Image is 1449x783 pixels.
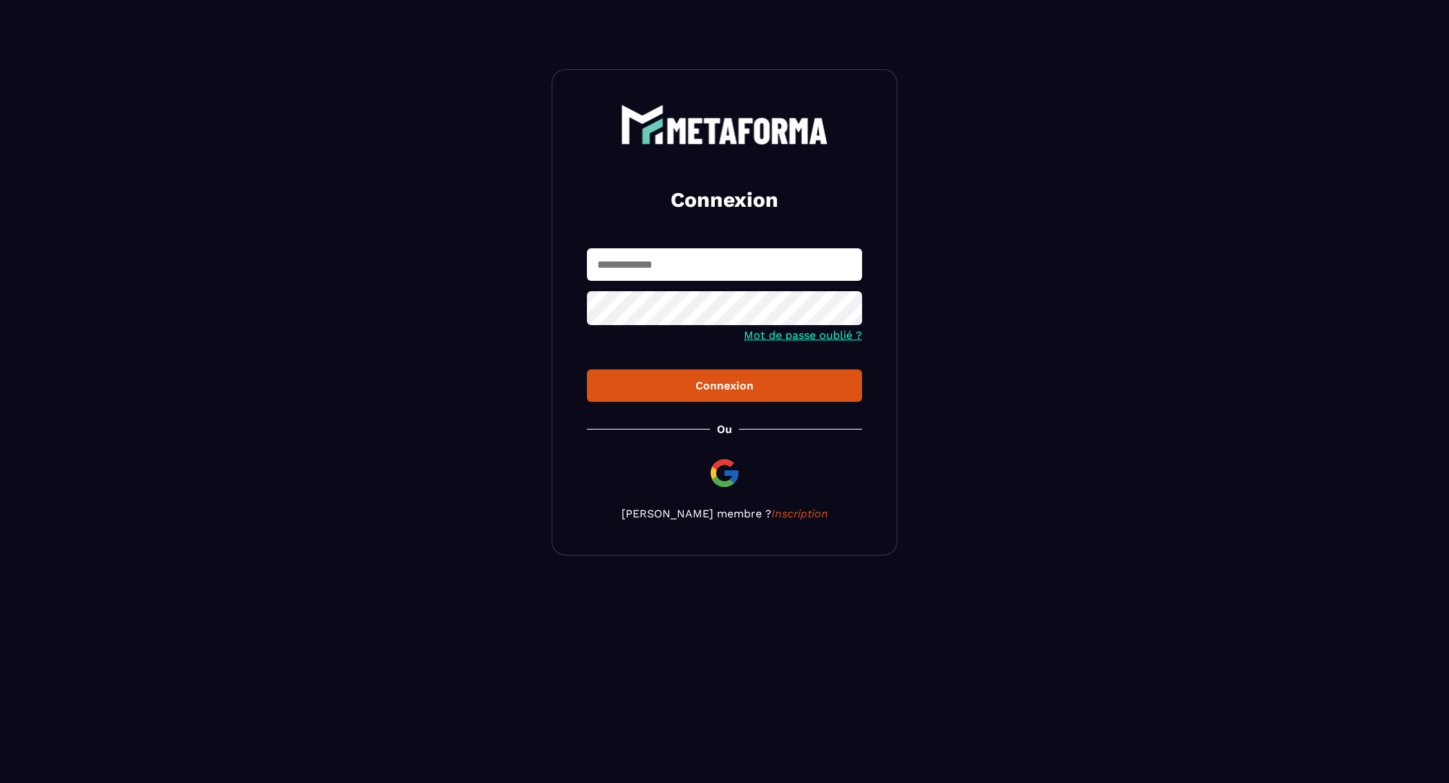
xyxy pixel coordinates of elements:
a: logo [587,104,862,145]
img: google [708,457,741,490]
button: Connexion [587,369,862,402]
div: Connexion [598,379,851,392]
a: Inscription [772,507,828,520]
p: [PERSON_NAME] membre ? [587,507,862,520]
h2: Connexion [604,186,845,214]
a: Mot de passe oublié ? [744,329,862,342]
p: Ou [717,423,732,436]
img: logo [621,104,828,145]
